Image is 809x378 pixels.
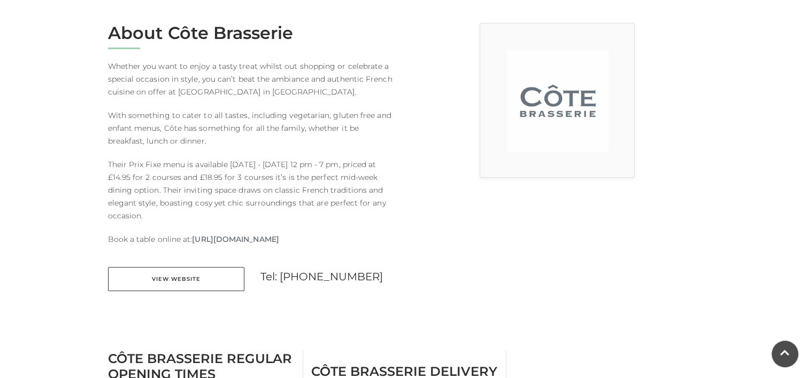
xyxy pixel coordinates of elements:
[260,270,383,283] a: Tel: [PHONE_NUMBER]
[108,60,397,98] p: Whether you want to enjoy a tasty treat whilst out shopping or celebrate a special occasion in st...
[108,158,397,222] p: Their Prix Fixe menu is available [DATE] - [DATE] 12 pm - 7 pm, priced at £14.95 for 2 courses an...
[192,233,279,246] a: [URL][DOMAIN_NAME]
[108,267,244,291] a: View Website
[108,109,397,147] p: With something to cater to all tastes, including vegetarian, gluten free and enfant menus, Côte h...
[108,233,397,246] p: Book a table online at:
[108,23,397,43] h2: About Côte Brasserie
